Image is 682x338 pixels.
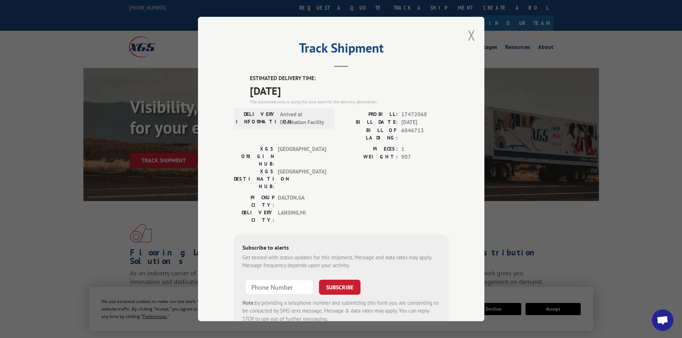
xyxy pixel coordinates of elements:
[341,111,398,119] label: PROBILL:
[278,194,326,209] span: DALTON , GA
[319,280,361,295] button: SUBSCRIBE
[278,168,326,190] span: [GEOGRAPHIC_DATA]
[234,43,449,57] h2: Track Shipment
[341,145,398,153] label: PIECES:
[652,309,673,331] div: Open chat
[250,99,449,105] div: The estimated time is using the time zone for the delivery destination.
[236,111,276,127] label: DELIVERY INFORMATION:
[401,118,449,127] span: [DATE]
[234,194,274,209] label: PICKUP CITY:
[401,111,449,119] span: 17472068
[242,254,440,270] div: Get texted with status updates for this shipment. Message and data rates may apply. Message frequ...
[242,243,440,254] div: Subscribe to alerts
[341,153,398,161] label: WEIGHT:
[278,209,326,224] span: LANSING , MI
[242,299,255,306] strong: Note:
[250,74,449,83] label: ESTIMATED DELIVERY TIME:
[242,299,440,323] div: by providing a telephone number and submitting this form you are consenting to be contacted by SM...
[341,127,398,142] label: BILL OF LADING:
[401,145,449,153] span: 1
[245,280,313,295] input: Phone Number
[250,83,449,99] span: [DATE]
[234,145,274,168] label: XGS ORIGIN HUB:
[234,209,274,224] label: DELIVERY CITY:
[234,168,274,190] label: XGS DESTINATION HUB:
[401,127,449,142] span: 6046713
[341,118,398,127] label: BILL DATE:
[468,26,475,45] button: Close modal
[401,153,449,161] span: 907
[280,111,328,127] span: Arrived at Destination Facility
[278,145,326,168] span: [GEOGRAPHIC_DATA]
